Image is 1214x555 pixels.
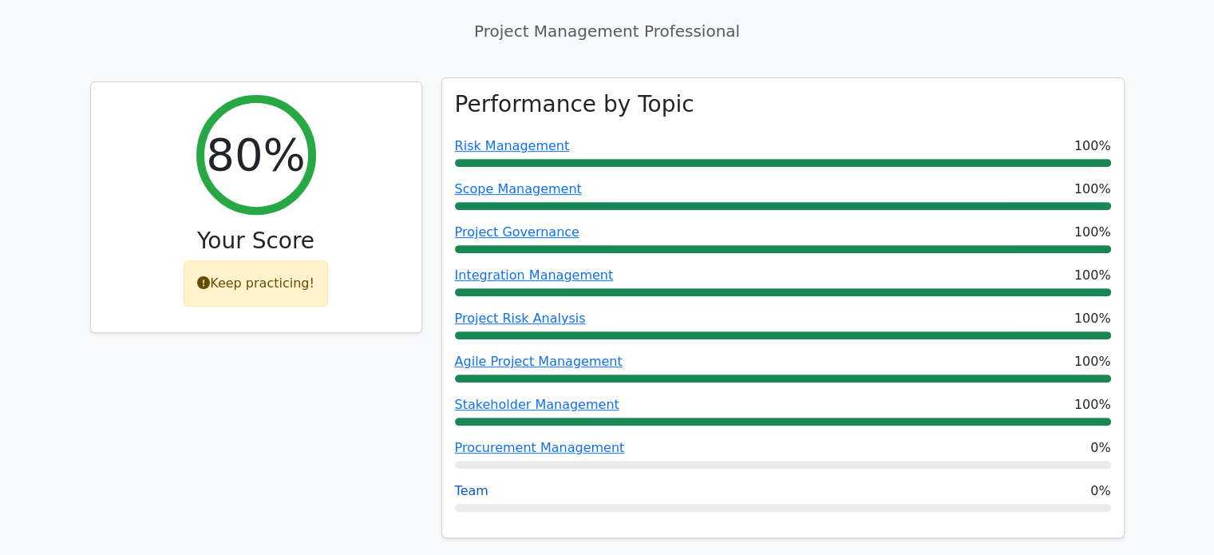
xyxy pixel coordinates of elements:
span: 0% [1090,438,1110,458]
a: Team [455,483,488,498]
span: 100% [1074,180,1111,199]
span: 0% [1090,482,1110,501]
span: 100% [1074,352,1111,371]
span: 100% [1074,395,1111,414]
span: 100% [1074,137,1111,156]
a: Agile Project Management [455,354,623,369]
a: Procurement Management [455,440,625,455]
p: Project Management Professional [90,19,1125,43]
span: 100% [1074,223,1111,242]
a: Risk Management [455,138,570,153]
h3: Your Score [104,228,409,255]
h3: Performance by Topic [455,91,694,118]
a: Project Governance [455,224,579,240]
span: 100% [1074,309,1111,328]
a: Scope Management [455,181,582,196]
span: 100% [1074,266,1111,285]
a: Stakeholder Management [455,397,619,412]
a: Integration Management [455,268,614,283]
a: Project Risk Analysis [455,311,586,326]
h2: 80% [206,128,305,181]
div: Keep practicing! [184,260,328,307]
